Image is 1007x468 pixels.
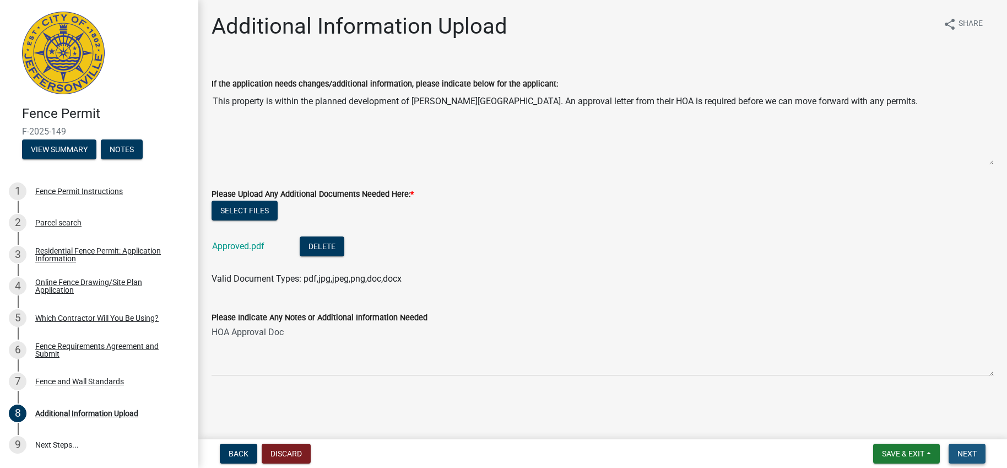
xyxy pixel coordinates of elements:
span: Save & Exit [882,449,924,458]
button: Delete [300,236,344,256]
label: If the application needs changes/additional information, please indicate below for the applicant: [212,80,558,88]
h1: Additional Information Upload [212,13,507,40]
a: Approved.pdf [212,241,264,251]
button: View Summary [22,139,96,159]
div: Fence and Wall Standards [35,378,124,385]
button: Select files [212,201,278,220]
img: City of Jeffersonville, Indiana [22,12,105,94]
div: Additional Information Upload [35,410,138,417]
button: Back [220,444,257,464]
h4: Fence Permit [22,106,190,122]
div: 6 [9,341,26,359]
div: 1 [9,182,26,200]
wm-modal-confirm: Notes [101,146,143,154]
wm-modal-confirm: Summary [22,146,96,154]
div: 4 [9,277,26,295]
div: Fence Requirements Agreement and Submit [35,342,181,358]
button: Save & Exit [873,444,940,464]
button: Discard [262,444,311,464]
div: 3 [9,246,26,263]
div: Which Contractor Will You Be Using? [35,314,159,322]
button: shareShare [934,13,992,35]
div: 5 [9,309,26,327]
label: Please Indicate Any Notes or Additional Information Needed [212,314,427,322]
div: 7 [9,373,26,390]
wm-modal-confirm: Delete Document [300,242,344,252]
span: Valid Document Types: pdf,jpg,jpeg,png,doc,docx [212,273,402,284]
span: F-2025-149 [22,126,176,137]
span: Share [959,18,983,31]
span: Back [229,449,248,458]
textarea: This property is within the planned development of [PERSON_NAME][GEOGRAPHIC_DATA]. An approval le... [212,90,994,165]
div: 8 [9,405,26,422]
label: Please Upload Any Additional Documents Needed Here: [212,191,414,198]
button: Notes [101,139,143,159]
div: Online Fence Drawing/Site Plan Application [35,278,181,294]
button: Next [949,444,986,464]
div: Parcel search [35,219,82,227]
div: 9 [9,436,26,454]
div: Fence Permit Instructions [35,187,123,195]
i: share [943,18,956,31]
div: 2 [9,214,26,232]
span: Next [957,449,977,458]
div: Residential Fence Permit: Application Information [35,247,181,262]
